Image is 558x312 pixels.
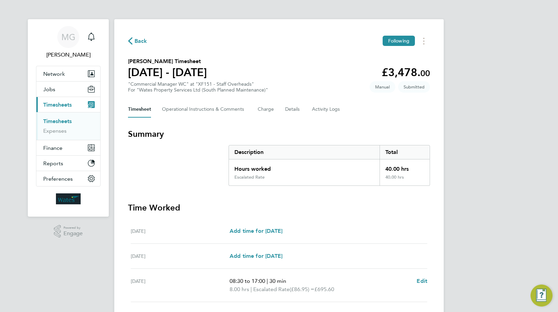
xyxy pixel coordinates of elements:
[267,278,268,284] span: |
[36,82,100,97] button: Jobs
[128,65,207,79] h1: [DATE] - [DATE]
[63,225,83,231] span: Powered by
[128,87,268,93] div: For "Wates Property Services Ltd (South Planned Maintenance)"
[56,193,81,204] img: wates-logo-retina.png
[131,277,230,293] div: [DATE]
[234,175,265,180] div: Escalated Rate
[43,160,63,167] span: Reports
[230,253,282,259] span: Add time for [DATE]
[230,286,249,292] span: 8.00 hrs
[531,285,553,307] button: Engage Resource Center
[269,278,286,284] span: 30 min
[380,159,430,175] div: 40.00 hrs
[420,68,430,78] span: 00
[43,145,62,151] span: Finance
[380,145,430,159] div: Total
[417,278,427,284] span: Edit
[398,81,430,93] span: This timesheet is Submitted.
[128,37,147,45] button: Back
[370,81,395,93] span: This timesheet was manually created.
[128,202,430,213] h3: Time Worked
[380,175,430,185] div: 40.00 hrs
[36,66,100,81] button: Network
[36,97,100,112] button: Timesheets
[43,176,73,182] span: Preferences
[253,285,290,293] span: Escalated Rate
[36,51,101,59] span: Mary Green
[63,231,83,237] span: Engage
[258,101,274,118] button: Charge
[28,19,109,217] nav: Main navigation
[128,57,207,65] h2: [PERSON_NAME] Timesheet
[128,81,268,93] div: "Commercial Manager WC" at "XF151 - Staff Overheads"
[36,26,101,59] a: MG[PERSON_NAME]
[36,171,100,186] button: Preferences
[131,227,230,235] div: [DATE]
[230,228,282,234] span: Add time for [DATE]
[251,286,252,292] span: |
[43,86,55,93] span: Jobs
[382,66,430,79] app-decimal: £3,478.
[131,252,230,260] div: [DATE]
[61,33,75,41] span: MG
[229,159,380,175] div: Hours worked
[314,286,334,292] span: £695.60
[43,71,65,77] span: Network
[285,101,301,118] button: Details
[128,129,430,140] h3: Summary
[36,156,100,171] button: Reports
[54,225,83,238] a: Powered byEngage
[135,37,147,45] span: Back
[43,118,72,124] a: Timesheets
[290,286,314,292] span: (£86.95) =
[43,101,72,108] span: Timesheets
[229,145,430,186] div: Summary
[162,101,247,118] button: Operational Instructions & Comments
[230,278,265,284] span: 08:30 to 17:00
[230,252,282,260] a: Add time for [DATE]
[36,140,100,155] button: Finance
[417,277,427,285] a: Edit
[312,101,341,118] button: Activity Logs
[388,38,409,44] span: Following
[383,36,415,46] button: Following
[36,193,101,204] a: Go to home page
[43,128,67,134] a: Expenses
[36,112,100,140] div: Timesheets
[418,36,430,46] button: Timesheets Menu
[229,145,380,159] div: Description
[230,227,282,235] a: Add time for [DATE]
[128,101,151,118] button: Timesheet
